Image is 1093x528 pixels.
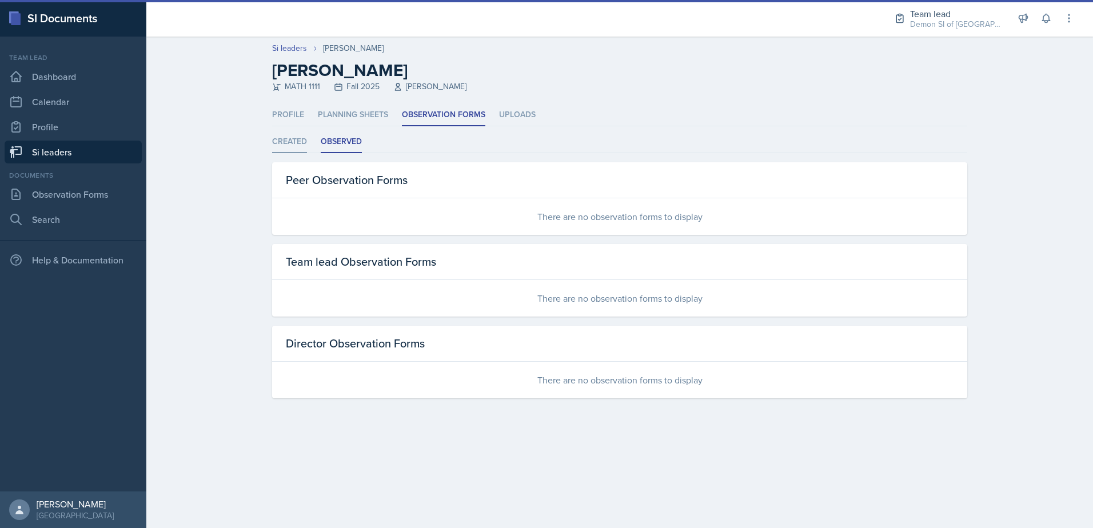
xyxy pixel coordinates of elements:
[5,208,142,231] a: Search
[272,81,967,93] div: MATH 1111 Fall 2025 [PERSON_NAME]
[272,162,967,198] div: Peer Observation Forms
[272,280,967,317] div: There are no observation forms to display
[5,183,142,206] a: Observation Forms
[5,65,142,88] a: Dashboard
[272,131,307,153] li: Created
[5,90,142,113] a: Calendar
[37,510,114,521] div: [GEOGRAPHIC_DATA]
[272,60,967,81] h2: [PERSON_NAME]
[499,104,536,126] li: Uploads
[5,53,142,63] div: Team lead
[910,7,1002,21] div: Team lead
[37,498,114,510] div: [PERSON_NAME]
[272,326,967,362] div: Director Observation Forms
[272,198,967,235] div: There are no observation forms to display
[323,42,384,54] div: [PERSON_NAME]
[402,104,485,126] li: Observation Forms
[5,115,142,138] a: Profile
[5,141,142,163] a: Si leaders
[272,362,967,398] div: There are no observation forms to display
[5,249,142,271] div: Help & Documentation
[5,170,142,181] div: Documents
[318,104,388,126] li: Planning Sheets
[272,244,967,280] div: Team lead Observation Forms
[910,18,1002,30] div: Demon SI of [GEOGRAPHIC_DATA] / Fall 2025
[272,42,307,54] a: Si leaders
[321,131,362,153] li: Observed
[272,104,304,126] li: Profile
